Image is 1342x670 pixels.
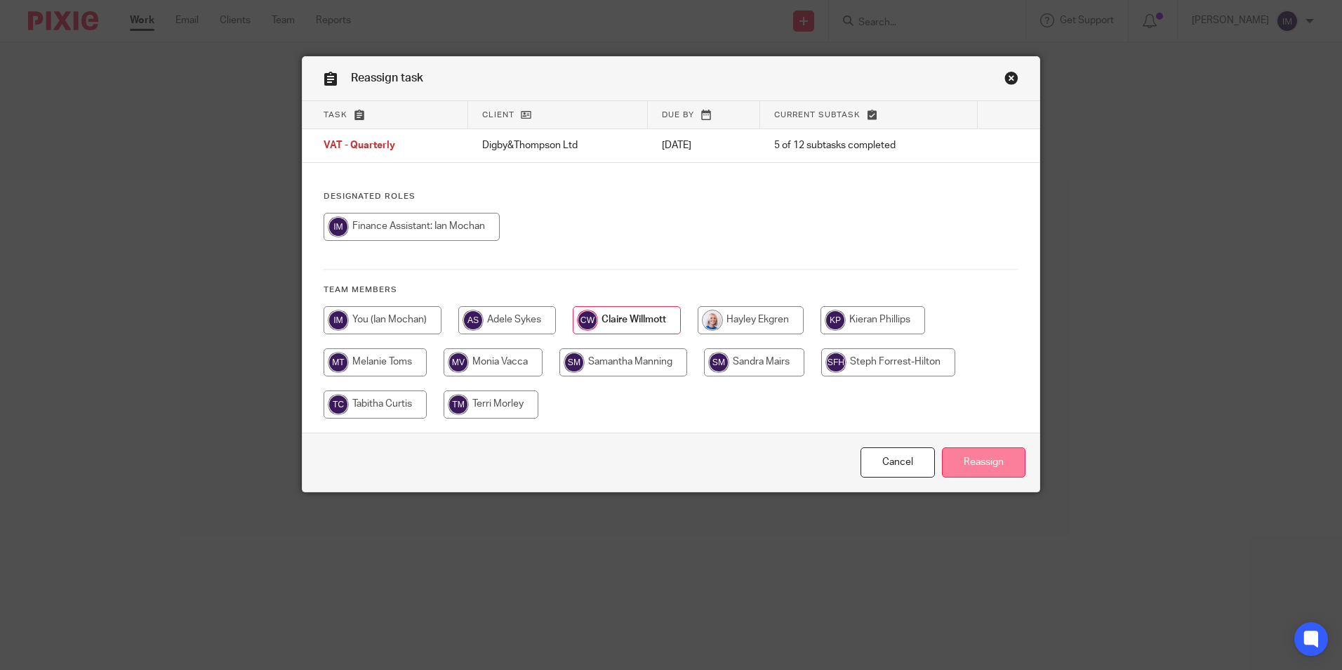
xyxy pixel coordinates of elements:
p: [DATE] [662,138,746,152]
a: Close this dialog window [1004,71,1018,90]
span: Due by [662,111,694,119]
span: Client [482,111,514,119]
td: 5 of 12 subtasks completed [760,129,978,163]
span: VAT - Quarterly [324,141,395,151]
span: Task [324,111,347,119]
input: Reassign [942,447,1025,478]
span: Current subtask [774,111,861,119]
h4: Team members [324,284,1018,296]
span: Reassign task [351,72,423,84]
h4: Designated Roles [324,191,1018,202]
p: Digby&Thompson Ltd [482,138,634,152]
a: Close this dialog window [861,447,935,478]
